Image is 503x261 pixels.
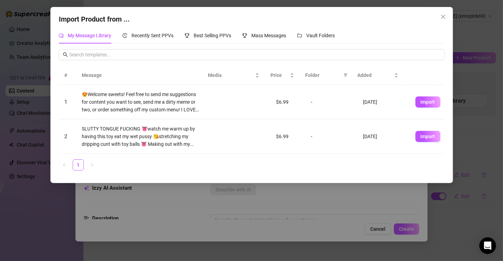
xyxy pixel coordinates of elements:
[343,73,348,77] span: filter
[420,99,435,105] span: Import
[415,131,440,142] button: Import
[73,159,84,171] li: 1
[357,71,393,79] span: Added
[202,66,265,85] th: Media
[342,70,349,80] span: filter
[69,51,440,58] input: Search templates...
[59,33,64,38] span: comment
[270,119,305,154] td: $6.99
[90,163,94,167] span: right
[270,85,305,119] td: $6.99
[311,99,312,105] span: -
[357,119,409,154] td: [DATE]
[194,33,231,38] span: Best Selling PPVs
[76,66,202,85] th: Message
[440,14,446,19] span: close
[185,33,189,38] span: trophy
[82,125,203,148] div: SLUTTY TONGUE FUCKING 👅watch me warm up by having this toy eat my wet pussy 😘stretching my drippi...
[305,71,341,79] span: Folder
[87,159,98,171] button: right
[73,160,83,170] a: 1
[437,11,448,22] button: Close
[265,66,300,85] th: Price
[242,33,247,38] span: trophy
[306,33,335,38] span: Vault Folders
[311,133,312,140] span: -
[59,66,76,85] th: #
[352,66,404,85] th: Added
[59,15,130,23] span: Import Product from ...
[208,71,254,79] span: Media
[420,134,435,139] span: Import
[64,99,67,105] span: 1
[87,159,98,171] li: Next Page
[270,71,289,79] span: Price
[82,90,203,113] div: 😍Welcome sweets! Feel free to send me suggestions for content you want to see, send me a dirty me...
[68,33,111,38] span: My Message Library
[64,133,67,140] span: 2
[437,14,448,19] span: Close
[297,33,302,38] span: folder
[59,159,70,171] li: Previous Page
[59,159,70,171] button: left
[479,237,496,254] div: Open Intercom Messenger
[63,52,68,57] span: search
[357,85,409,119] td: [DATE]
[251,33,286,38] span: Mass Messages
[131,33,173,38] span: Recently Sent PPVs
[62,163,66,167] span: left
[122,33,127,38] span: history
[415,96,440,108] button: Import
